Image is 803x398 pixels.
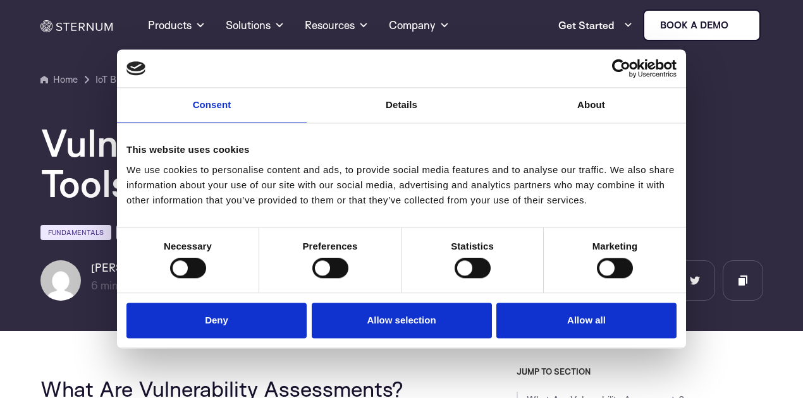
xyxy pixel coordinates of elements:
[40,260,81,301] img: Bruno Rossi
[91,260,186,275] h6: [PERSON_NAME]
[305,3,369,48] a: Resources
[116,225,164,240] a: How Tos
[451,241,494,251] strong: Statistics
[91,279,148,292] span: min read |
[303,241,358,251] strong: Preferences
[558,13,633,38] a: Get Started
[148,3,205,48] a: Products
[496,88,686,123] a: About
[95,72,129,87] a: IoT Blog
[126,61,145,75] img: logo
[164,241,212,251] strong: Necessary
[226,3,285,48] a: Solutions
[566,59,677,78] a: Usercentrics Cookiebot - opens in a new window
[117,88,307,123] a: Consent
[733,20,744,30] img: sternum iot
[592,241,638,251] strong: Marketing
[126,142,677,157] div: This website uses cookies
[91,279,98,292] span: 6
[517,366,763,377] h3: JUMP TO SECTION
[126,162,677,208] div: We use cookies to personalise content and ads, to provide social media features and to analyse ou...
[312,303,492,339] button: Allow selection
[40,123,763,203] h1: Vulnerability Assessments: Process, Tools, and Best Practices
[307,88,496,123] a: Details
[126,303,307,339] button: Deny
[643,9,761,41] a: Book a demo
[496,303,677,339] button: Allow all
[40,72,78,87] a: Home
[389,3,450,48] a: Company
[40,225,111,240] a: Fundamentals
